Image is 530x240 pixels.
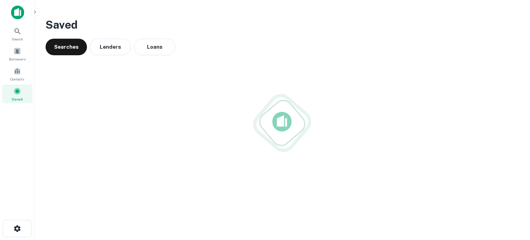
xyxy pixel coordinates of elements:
button: Searches [46,39,87,55]
a: Contacts [2,65,32,83]
span: Contacts [10,76,24,82]
img: capitalize-icon.png [11,6,24,19]
a: Borrowers [2,45,32,63]
iframe: Chat Widget [495,185,530,218]
button: Loans [134,39,175,55]
span: Search [12,36,23,42]
h3: Saved [46,17,519,33]
button: Lenders [90,39,131,55]
span: Borrowers [9,56,26,62]
a: Saved [2,85,32,103]
span: Saved [12,96,23,102]
a: Search [2,25,32,43]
